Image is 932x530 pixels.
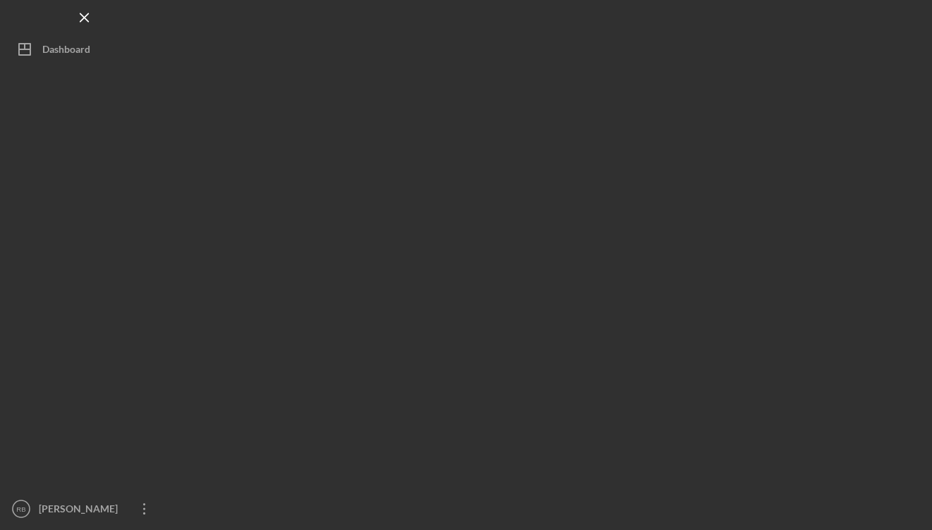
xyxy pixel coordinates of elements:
[7,35,162,63] button: Dashboard
[16,505,25,513] text: RB
[7,495,162,523] button: RB[PERSON_NAME] [PERSON_NAME]
[42,35,90,67] div: Dashboard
